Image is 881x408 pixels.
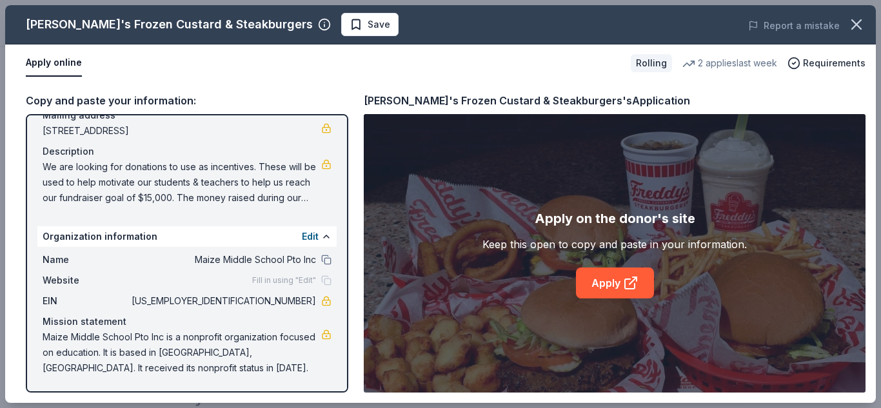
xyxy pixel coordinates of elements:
div: Copy and paste your information: [26,92,348,109]
button: Save [341,13,399,36]
div: Apply on the donor's site [535,208,695,229]
span: Website [43,273,129,288]
span: Name [43,252,129,267]
span: [US_EMPLOYER_IDENTIFICATION_NUMBER] [129,293,316,309]
div: Organization information [37,226,337,247]
span: Requirements [803,55,866,71]
span: Maize Middle School Pto Inc is a nonprofit organization focused on education. It is based in [GEO... [43,329,321,376]
span: EIN [43,293,129,309]
span: Fill in using "Edit" [252,275,316,286]
div: 2 applies last week [682,55,777,71]
div: Mailing address [43,108,332,123]
div: [PERSON_NAME]'s Frozen Custard & Steakburgers [26,14,313,35]
span: Maize Middle School Pto Inc [129,252,316,267]
button: Requirements [787,55,866,71]
div: [PERSON_NAME]'s Frozen Custard & Steakburgers's Application [364,92,690,109]
span: [STREET_ADDRESS] [43,123,321,139]
span: Save [368,17,390,32]
div: Keep this open to copy and paste in your information. [482,237,747,252]
button: Report a mistake [748,18,840,34]
div: Description [43,144,332,159]
div: Rolling [631,54,672,72]
a: Apply [576,267,654,298]
button: Edit [302,229,319,244]
div: Mission statement [43,314,332,329]
span: We are looking for donations to use as incentives. These will be used to help motivate our studen... [43,159,321,206]
button: Apply online [26,50,82,77]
